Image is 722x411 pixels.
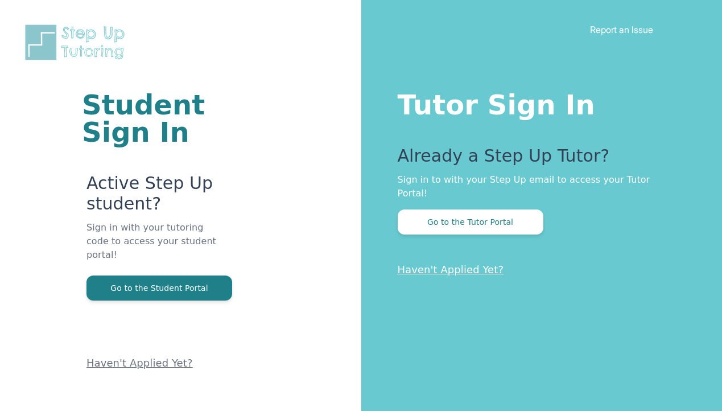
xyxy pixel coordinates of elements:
button: Go to the Student Portal [86,276,232,301]
p: Already a Step Up Tutor? [398,146,677,173]
a: Haven't Applied Yet? [398,264,504,276]
a: Go to the Tutor Portal [398,216,543,227]
h1: Tutor Sign In [398,87,677,118]
p: Sign in with your tutoring code to access your student portal! [86,221,225,276]
a: Haven't Applied Yet? [86,357,193,369]
h1: Student Sign In [82,91,225,146]
a: Go to the Student Portal [86,282,232,293]
button: Go to the Tutor Portal [398,209,543,235]
p: Active Step Up student? [86,173,225,221]
img: Step Up Tutoring horizontal logo [23,23,132,62]
p: Sign in to with your Step Up email to access your Tutor Portal! [398,173,677,200]
a: Report an Issue [590,24,653,35]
